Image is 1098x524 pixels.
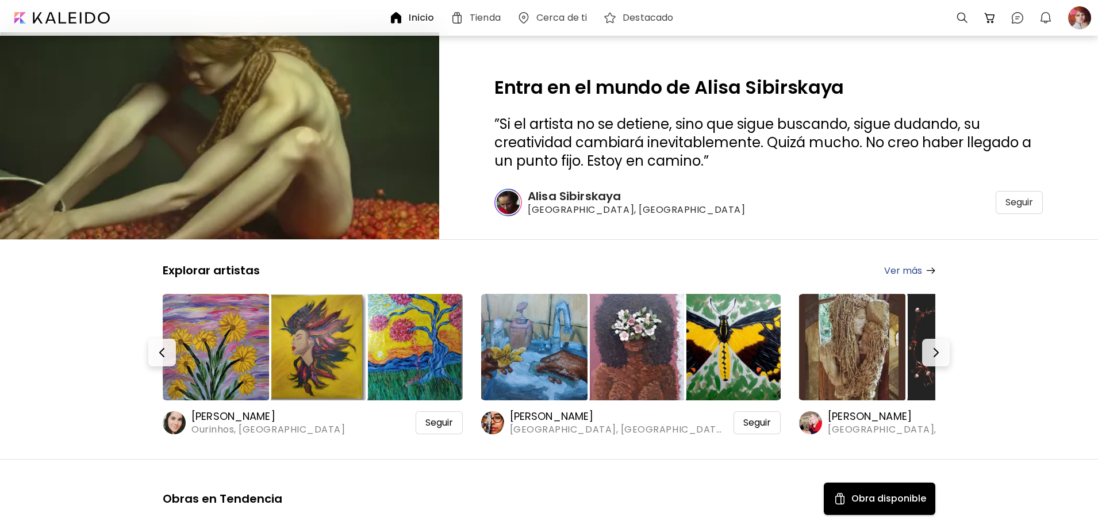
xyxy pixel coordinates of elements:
[191,410,345,423] h6: [PERSON_NAME]
[510,410,725,423] h6: [PERSON_NAME]
[163,263,260,278] h5: Explorar artistas
[824,483,935,515] button: Available ArtObra disponible
[416,411,463,434] div: Seguir
[494,114,1031,170] span: Si el artista no se detiene, sino que sigue buscando, sigue dudando, su creatividad cambiará inev...
[163,292,463,436] a: https://cdn.kaleido.art/CDN/Artwork/175703/Thumbnail/large.webp?updated=778727https://cdn.kaleido...
[148,339,176,366] button: Prev-button
[481,294,588,400] img: https://cdn.kaleido.art/CDN/Artwork/175561/Thumbnail/large.webp?updated=778066
[1039,11,1053,25] img: bellIcon
[494,115,1043,170] h3: ” ”
[983,11,997,25] img: cart
[922,339,950,366] button: Next-button
[163,491,282,506] h5: Obras en Tendencia
[517,11,592,25] a: Cerca de ti
[155,346,169,359] img: Prev-button
[884,263,935,278] a: Ver más
[1011,11,1024,25] img: chatIcon
[734,411,781,434] div: Seguir
[1005,197,1033,208] span: Seguir
[409,13,434,22] h6: Inicio
[163,294,269,400] img: https://cdn.kaleido.art/CDN/Artwork/175703/Thumbnail/large.webp?updated=778727
[1036,8,1055,28] button: bellIcon
[494,189,1043,216] a: Alisa Sibirskaya[GEOGRAPHIC_DATA], [GEOGRAPHIC_DATA]Seguir
[494,78,1043,97] h2: Entra en el mundo de Alisa Sibirskaya
[851,492,926,506] h5: Obra disponible
[191,423,345,436] span: Ourinhos, [GEOGRAPHIC_DATA]
[425,417,453,429] span: Seguir
[536,13,587,22] h6: Cerca de ti
[828,410,1043,423] h6: [PERSON_NAME]
[259,294,366,400] img: https://cdn.kaleido.art/CDN/Artwork/175702/Thumbnail/medium.webp?updated=778725
[528,204,764,216] span: [GEOGRAPHIC_DATA], [GEOGRAPHIC_DATA]
[743,417,771,429] span: Seguir
[799,294,905,400] img: https://cdn.kaleido.art/CDN/Artwork/175577/Thumbnail/large.webp?updated=778158
[833,492,847,506] img: Available Art
[470,13,501,22] h6: Tienda
[603,11,678,25] a: Destacado
[510,423,725,436] span: [GEOGRAPHIC_DATA], [GEOGRAPHIC_DATA]
[578,294,684,400] img: https://cdn.kaleido.art/CDN/Artwork/175560/Thumbnail/medium.webp?updated=778062
[389,11,439,25] a: Inicio
[356,294,462,400] img: https://cdn.kaleido.art/CDN/Artwork/175701/Thumbnail/medium.webp?updated=778722
[481,292,781,436] a: https://cdn.kaleido.art/CDN/Artwork/175561/Thumbnail/large.webp?updated=778066https://cdn.kaleido...
[674,294,781,400] img: https://cdn.kaleido.art/CDN/Artwork/175559/Thumbnail/medium.webp?updated=778060
[828,423,1043,436] span: [GEOGRAPHIC_DATA], [GEOGRAPHIC_DATA]
[929,346,943,359] img: Next-button
[623,13,673,22] h6: Destacado
[528,189,764,204] h6: Alisa Sibirskaya
[927,267,935,274] img: arrow-right
[996,191,1043,214] div: Seguir
[450,11,505,25] a: Tienda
